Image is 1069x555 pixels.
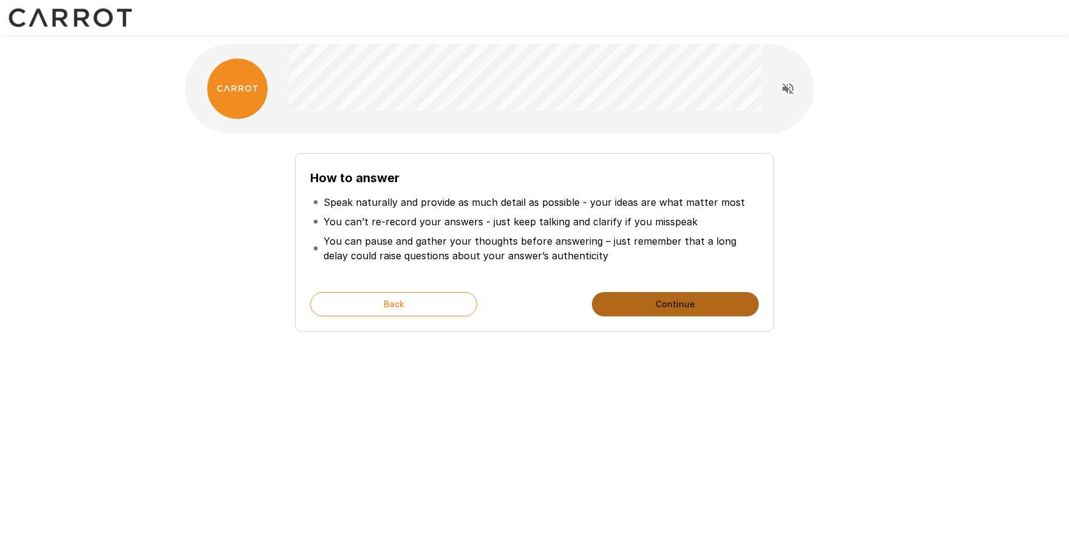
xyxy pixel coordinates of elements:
button: Read questions aloud [776,77,800,101]
b: How to answer [310,171,399,185]
button: Continue [592,292,759,316]
p: Speak naturally and provide as much detail as possible - your ideas are what matter most [324,195,745,209]
p: You can’t re-record your answers - just keep talking and clarify if you misspeak [324,214,697,229]
img: carrot_logo.png [207,58,268,119]
p: You can pause and gather your thoughts before answering – just remember that a long delay could r... [324,234,756,263]
button: Back [310,292,477,316]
